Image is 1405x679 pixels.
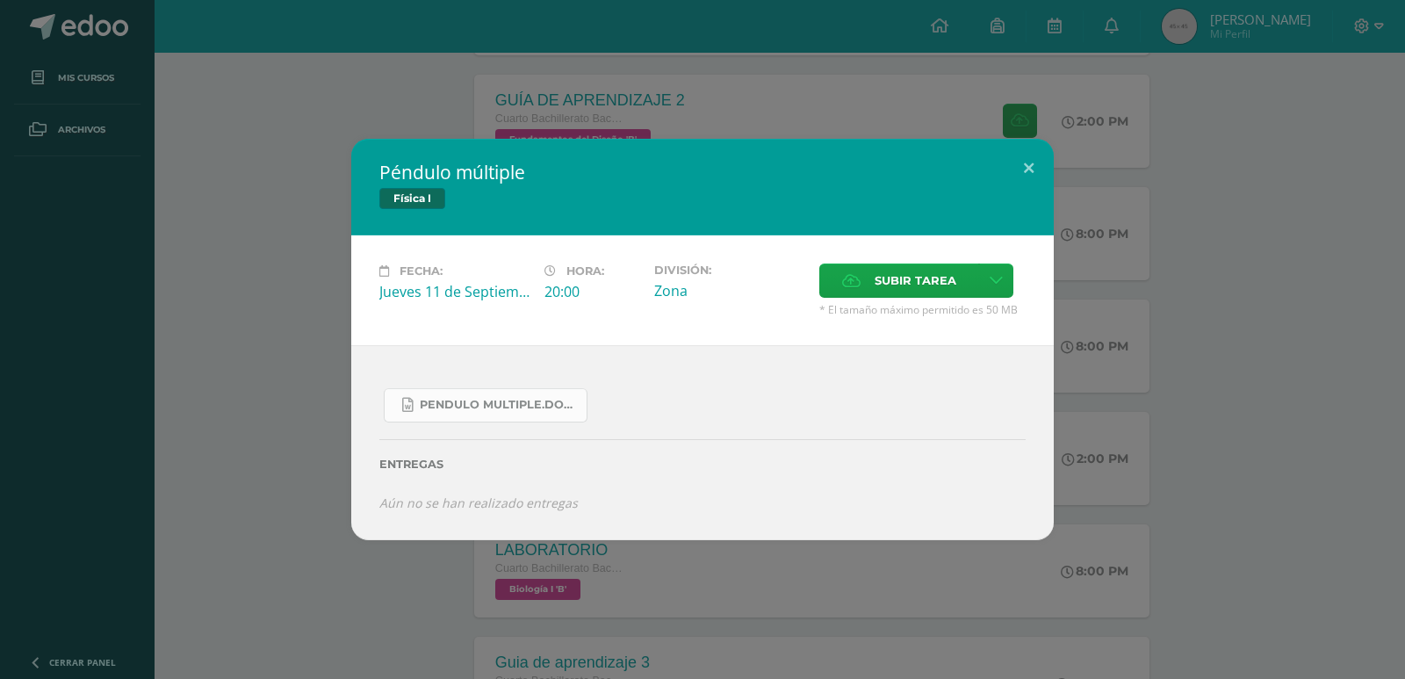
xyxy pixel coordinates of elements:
[379,160,1026,184] h2: Péndulo múltiple
[654,281,805,300] div: Zona
[379,282,530,301] div: Jueves 11 de Septiembre
[379,188,445,209] span: Física I
[654,264,805,277] label: División:
[379,495,578,511] i: Aún no se han realizado entregas
[379,458,1026,471] label: Entregas
[819,302,1026,317] span: * El tamaño máximo permitido es 50 MB
[384,388,587,423] a: Pendulo multiple.docx
[1004,139,1054,199] button: Close (Esc)
[420,398,578,412] span: Pendulo multiple.docx
[544,282,640,301] div: 20:00
[566,264,604,278] span: Hora:
[875,264,956,297] span: Subir tarea
[400,264,443,278] span: Fecha:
